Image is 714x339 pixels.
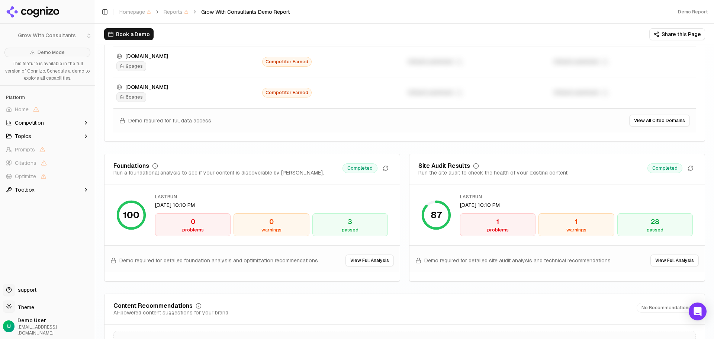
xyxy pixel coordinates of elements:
[4,60,90,82] p: This feature is available in the full version of Cognizo. Schedule a demo to explore all capabili...
[15,286,36,294] span: support
[629,115,690,127] button: View All Cited Domains
[15,186,35,194] span: Toolbox
[418,163,470,169] div: Site Audit Results
[15,304,34,311] span: Theme
[418,169,567,176] div: Run the site audit to check the health of your existing content
[113,303,193,309] div: Content Recommendations
[3,117,92,129] button: Competition
[201,8,290,16] span: Grow With Consultants Demo Report
[408,88,547,97] div: Unlock premium
[3,130,92,142] button: Topics
[621,217,689,227] div: 28
[155,201,388,209] div: [DATE] 10:10 PM
[7,323,11,330] span: U
[647,163,682,173] span: Completed
[119,257,318,264] span: Demo required for detailed foundation analysis and optimization recommendations
[123,209,139,221] div: 100
[3,92,92,103] div: Platform
[637,303,696,313] span: No Recommendations
[113,163,149,169] div: Foundations
[15,159,36,167] span: Citations
[15,146,35,153] span: Prompts
[342,163,377,173] span: Completed
[164,8,189,16] span: Reports
[689,303,707,320] div: Open Intercom Messenger
[15,106,29,113] span: Home
[119,8,151,16] span: Homepage
[3,184,92,196] button: Toolbox
[128,117,211,124] span: Demo required for full data access
[408,57,547,66] div: Unlock premium
[155,194,388,200] div: lastRun
[119,8,290,16] nav: breadcrumb
[15,119,44,127] span: Competition
[460,201,693,209] div: [DATE] 10:10 PM
[621,227,689,233] div: passed
[104,28,154,40] button: Book a Demo
[116,52,256,60] div: [DOMAIN_NAME]
[158,217,227,227] div: 0
[345,255,394,266] button: View Full Analysis
[113,169,324,176] div: Run a foundational analysis to see if your content is discoverable by [PERSON_NAME].
[116,92,146,102] span: 8 pages
[553,57,693,66] div: Unlock premium
[316,217,385,227] div: 3
[463,227,532,233] div: problems
[431,209,442,221] div: 87
[38,49,65,55] span: Demo Mode
[262,88,312,97] span: Competitor Earned
[116,83,256,91] div: [DOMAIN_NAME]
[17,324,92,336] span: [EMAIL_ADDRESS][DOMAIN_NAME]
[113,309,228,316] div: AI-powered content suggestions for your brand
[158,227,227,233] div: problems
[316,227,385,233] div: passed
[542,227,611,233] div: warnings
[553,88,693,97] div: Unlock premium
[649,28,705,40] button: Share this Page
[463,217,532,227] div: 1
[262,57,312,67] span: Competitor Earned
[542,217,611,227] div: 1
[116,61,146,71] span: 9 pages
[15,173,36,180] span: Optimize
[237,227,306,233] div: warnings
[237,217,306,227] div: 0
[17,317,92,324] span: Demo User
[460,194,693,200] div: lastRun
[15,132,31,140] span: Topics
[678,9,708,15] div: Demo Report
[424,257,611,264] span: Demo required for detailed site audit analysis and technical recommendations
[650,255,699,266] button: View Full Analysis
